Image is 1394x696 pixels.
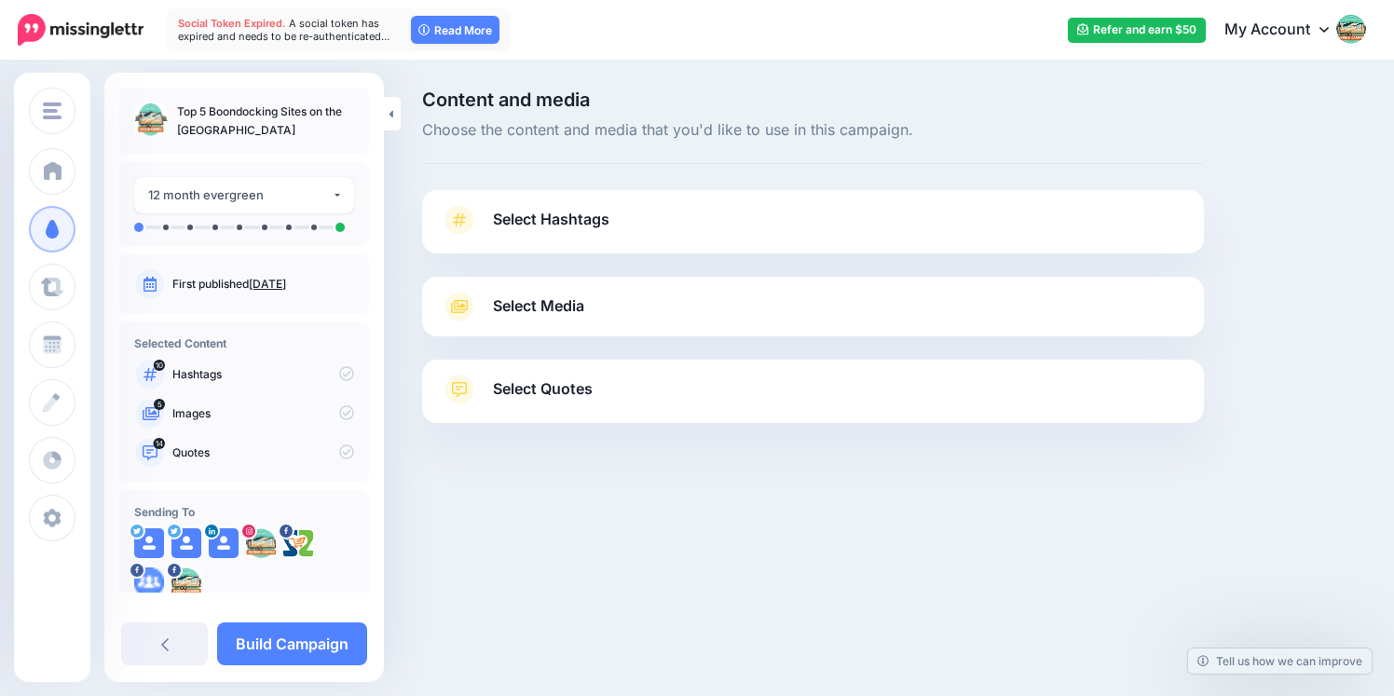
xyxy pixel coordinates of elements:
a: Tell us how we can improve [1188,648,1372,674]
h4: Sending To [134,505,354,519]
img: b2054f586825d956b5eabfbfceea4c43_thumb.jpg [134,102,168,136]
p: First published [172,276,354,293]
img: user_default_image.png [209,528,239,558]
span: Choose the content and media that you'd like to use in this campaign. [422,118,1204,143]
a: Select Media [441,292,1185,321]
span: Select Media [493,293,584,319]
p: Hashtags [172,366,354,383]
img: Missinglettr [18,14,143,46]
a: Refer and earn $50 [1068,18,1206,43]
span: 10 [154,360,165,371]
span: Social Token Expired. [178,17,286,30]
p: Quotes [172,444,354,461]
img: 17903851_697857423738952_420420873223211590_n-bsa88151.png [283,528,313,558]
span: Content and media [422,90,1204,109]
h4: Selected Content [134,336,354,350]
a: [DATE] [249,277,286,291]
a: Read More [411,16,499,44]
span: 14 [154,438,166,449]
button: 12 month evergreen [134,177,354,213]
img: 348718459_825514582326704_2163817445594875224_n-bsa134017.jpg [246,528,276,558]
span: Select Hashtags [493,207,609,232]
img: user_default_image.png [171,528,201,558]
p: Top 5 Boondocking Sites on the [GEOGRAPHIC_DATA] [177,102,354,140]
img: user_default_image.png [134,528,164,558]
img: aDtjnaRy1nj-bsa133968.png [134,567,164,597]
span: A social token has expired and needs to be re-authenticated… [178,17,390,43]
a: My Account [1206,7,1366,53]
span: 5 [154,399,165,410]
a: Select Quotes [441,375,1185,423]
span: Select Quotes [493,376,593,402]
div: 12 month evergreen [148,184,332,206]
img: menu.png [43,102,61,119]
img: 350656763_966066941485751_697481612438994167_n-bsa133970.jpg [171,567,201,597]
p: Images [172,405,354,422]
a: Select Hashtags [441,205,1185,253]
